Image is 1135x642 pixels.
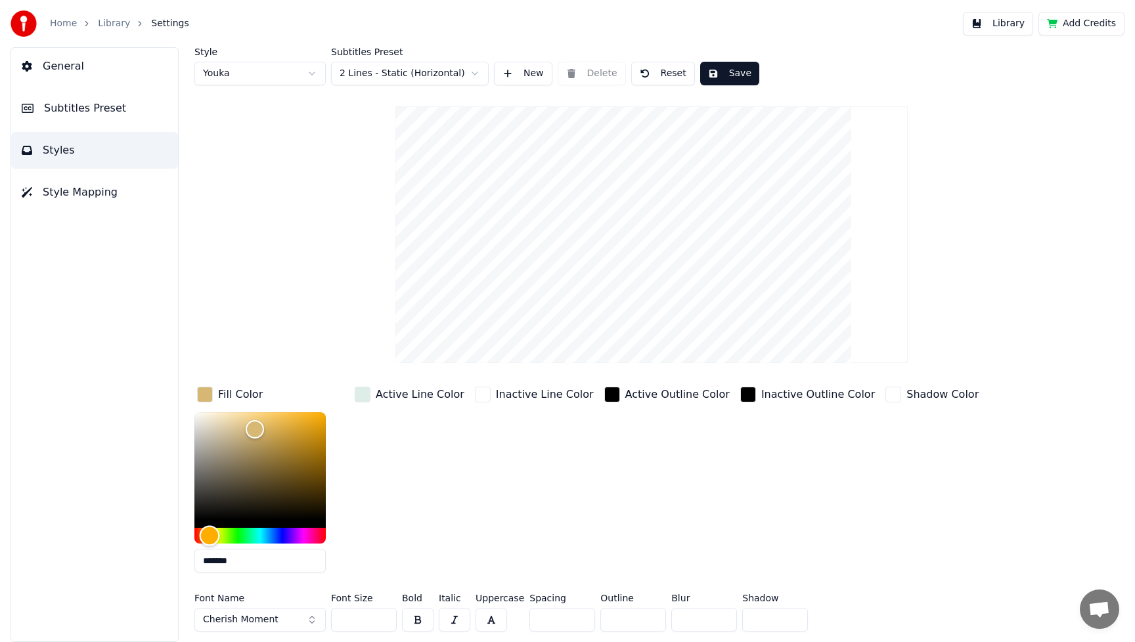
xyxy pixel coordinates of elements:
img: youka [11,11,37,37]
a: Open chat [1080,589,1119,629]
label: Font Size [331,593,397,603]
label: Bold [402,593,434,603]
button: Inactive Outline Color [738,384,878,405]
div: Inactive Outline Color [761,387,875,402]
button: General [11,48,178,85]
label: Outline [600,593,666,603]
div: Active Line Color [376,387,464,402]
button: Shadow Color [883,384,981,405]
label: Font Name [194,593,326,603]
button: Save [700,62,759,85]
div: Fill Color [218,387,263,402]
span: Subtitles Preset [44,100,126,116]
a: Home [50,17,77,30]
button: Active Line Color [352,384,467,405]
div: Active Outline Color [625,387,730,402]
span: Settings [151,17,189,30]
span: Style Mapping [43,184,118,200]
span: Styles [43,142,75,158]
button: Fill Color [194,384,265,405]
label: Blur [671,593,737,603]
button: Subtitles Preset [11,90,178,127]
span: General [43,58,84,74]
label: Italic [439,593,470,603]
button: Active Outline Color [602,384,732,405]
label: Uppercase [476,593,524,603]
a: Library [98,17,130,30]
button: New [494,62,552,85]
button: Library [963,12,1033,35]
nav: breadcrumb [50,17,189,30]
div: Color [194,412,326,520]
button: Add Credits [1038,12,1124,35]
label: Subtitles Preset [331,47,489,56]
button: Inactive Line Color [472,384,596,405]
button: Reset [631,62,695,85]
label: Style [194,47,326,56]
label: Shadow [742,593,808,603]
div: Inactive Line Color [496,387,594,402]
button: Style Mapping [11,174,178,211]
span: Cherish Moment [203,613,278,626]
div: Shadow Color [906,387,979,402]
button: Styles [11,132,178,169]
div: Hue [194,528,326,544]
label: Spacing [529,593,595,603]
